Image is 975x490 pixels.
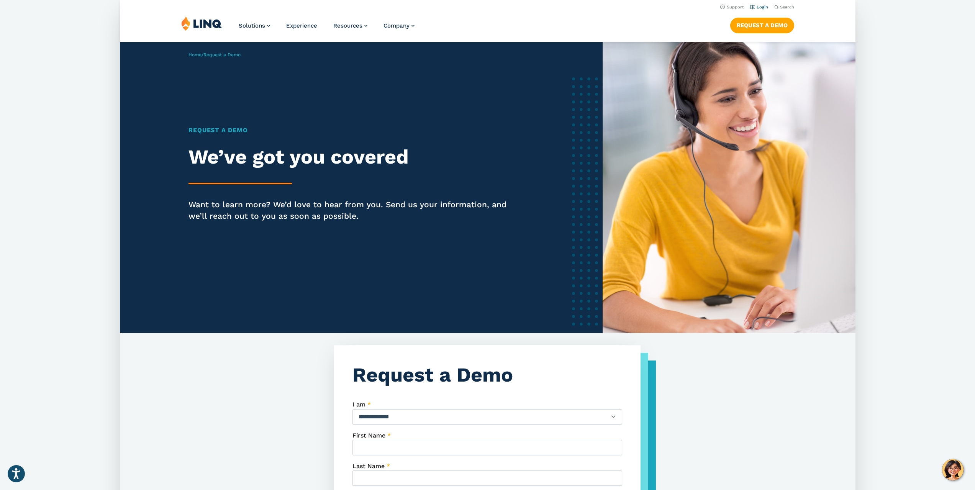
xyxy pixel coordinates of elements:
a: Resources [333,22,367,29]
a: Login [750,5,768,10]
span: / [188,52,241,57]
button: Open Search Bar [774,4,794,10]
h2: We’ve got you covered [188,146,515,169]
span: Resources [333,22,362,29]
nav: Utility Navigation [120,2,855,11]
span: I am [352,401,365,408]
a: Company [383,22,415,29]
button: Hello, have a question? Let’s chat. [942,459,964,480]
span: Request a Demo [203,52,241,57]
a: Solutions [239,22,270,29]
img: Female software representative [603,42,855,333]
nav: Button Navigation [730,16,794,33]
h3: Request a Demo [352,364,622,387]
nav: Primary Navigation [239,16,415,41]
p: Want to learn more? We’d love to hear from you. Send us your information, and we’ll reach out to ... [188,199,515,222]
span: First Name [352,432,385,439]
a: Request a Demo [730,18,794,33]
img: LINQ | K‑12 Software [181,16,222,31]
span: Last Name [352,462,385,470]
a: Home [188,52,202,57]
a: Experience [286,22,317,29]
h1: Request a Demo [188,126,515,135]
span: Search [780,5,794,10]
a: Support [720,5,744,10]
span: Company [383,22,410,29]
span: Solutions [239,22,265,29]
